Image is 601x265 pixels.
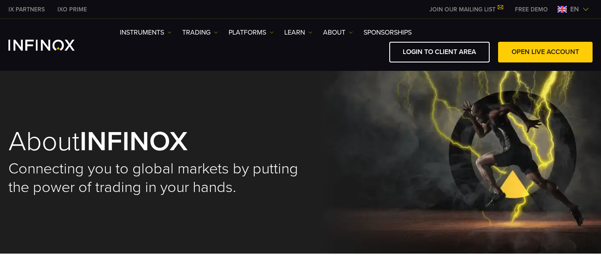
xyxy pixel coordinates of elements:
[229,27,274,38] a: PLATFORMS
[364,27,412,38] a: SPONSORSHIPS
[8,128,301,155] h1: About
[567,4,582,14] span: en
[423,6,509,13] a: JOIN OUR MAILING LIST
[182,27,218,38] a: TRADING
[2,5,51,14] a: INFINOX
[284,27,313,38] a: Learn
[51,5,93,14] a: INFINOX
[389,42,490,62] a: LOGIN TO CLIENT AREA
[509,5,554,14] a: INFINOX MENU
[498,42,593,62] a: OPEN LIVE ACCOUNT
[323,27,353,38] a: ABOUT
[8,160,301,197] h2: Connecting you to global markets by putting the power of trading in your hands.
[120,27,172,38] a: Instruments
[8,40,94,51] a: INFINOX Logo
[80,125,188,158] strong: INFINOX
